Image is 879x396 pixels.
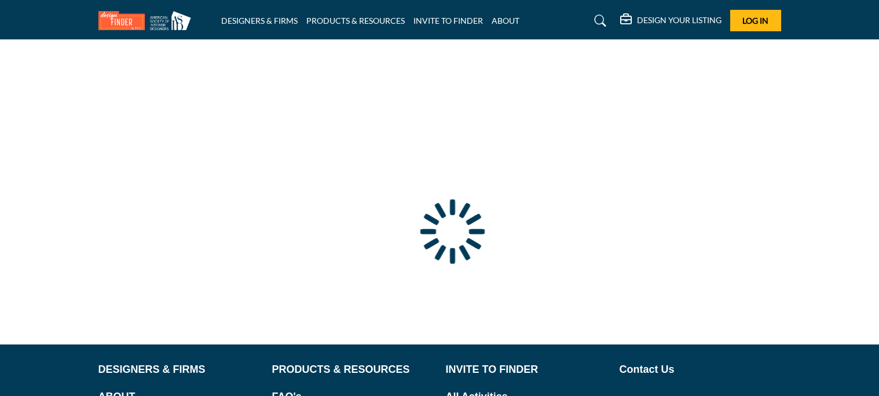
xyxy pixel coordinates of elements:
div: DESIGN YOUR LISTING [620,14,721,28]
a: INVITE TO FINDER [413,16,483,25]
a: Search [583,12,614,30]
a: DESIGNERS & FIRMS [98,362,260,377]
h5: DESIGN YOUR LISTING [637,15,721,25]
a: DESIGNERS & FIRMS [221,16,298,25]
button: Log In [730,10,781,31]
a: Contact Us [620,362,781,377]
span: Log In [742,16,768,25]
a: ABOUT [492,16,519,25]
a: INVITE TO FINDER [446,362,607,377]
img: Site Logo [98,11,197,30]
a: PRODUCTS & RESOURCES [306,16,405,25]
a: PRODUCTS & RESOURCES [272,362,434,377]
